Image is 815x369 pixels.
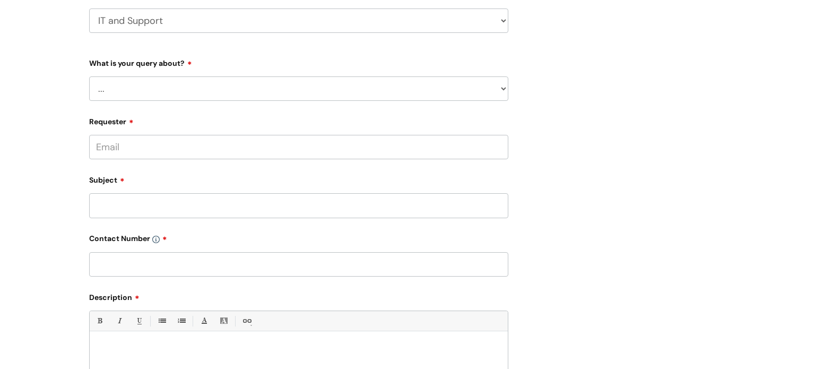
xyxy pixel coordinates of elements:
[240,314,253,328] a: Link
[89,289,508,302] label: Description
[89,55,508,68] label: What is your query about?
[89,114,508,126] label: Requester
[175,314,188,328] a: 1. Ordered List (Ctrl-Shift-8)
[89,172,508,185] label: Subject
[112,314,126,328] a: Italic (Ctrl-I)
[132,314,145,328] a: Underline(Ctrl-U)
[93,314,106,328] a: Bold (Ctrl-B)
[155,314,168,328] a: • Unordered List (Ctrl-Shift-7)
[89,135,508,159] input: Email
[152,236,160,243] img: info-icon.svg
[197,314,211,328] a: Font Color
[217,314,230,328] a: Back Color
[89,230,508,243] label: Contact Number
